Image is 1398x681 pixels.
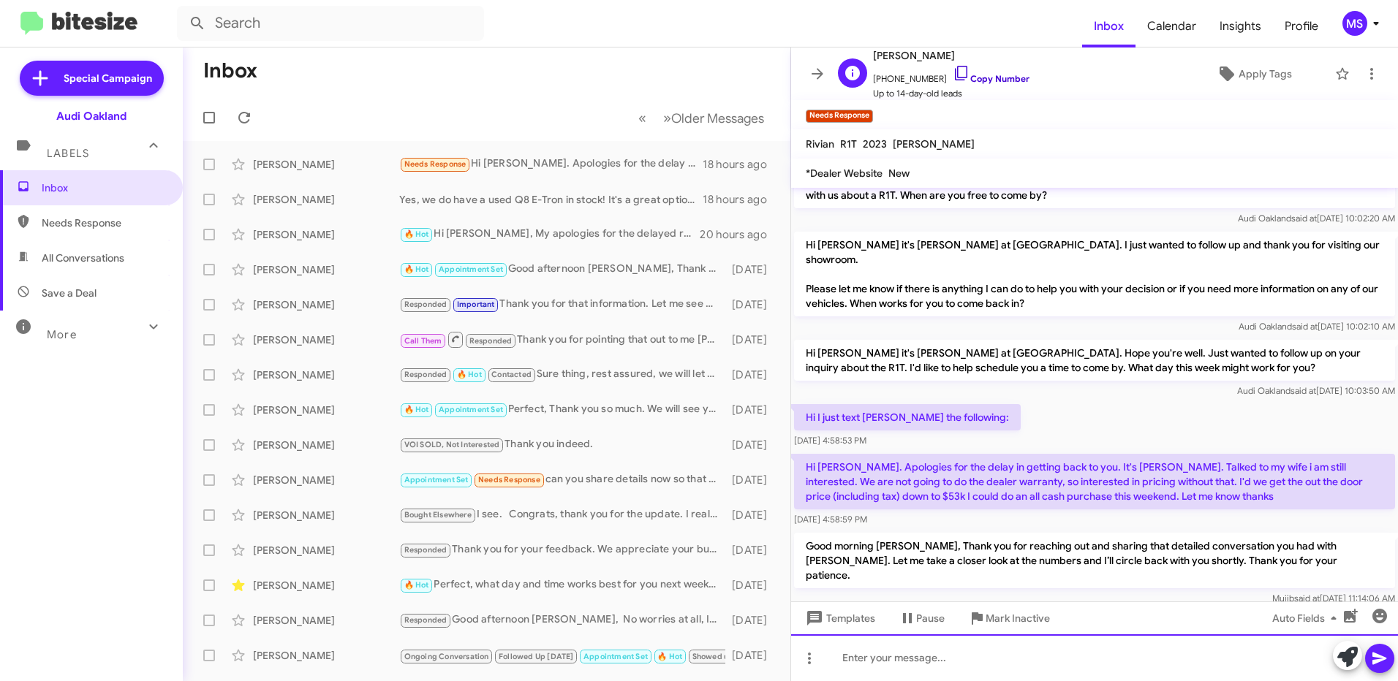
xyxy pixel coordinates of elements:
h1: Inbox [203,59,257,83]
p: Hi [PERSON_NAME] it's [PERSON_NAME] at [GEOGRAPHIC_DATA]. I just wanted to follow up and thank yo... [794,232,1395,316]
button: Apply Tags [1179,61,1328,87]
div: Yes, we do have a used Q8 E-Tron in stock! It's a great option. When would you like to come in an... [399,192,703,207]
div: Thank you for your feedback. We appreciate your business. [399,541,725,558]
span: Responded [404,615,447,625]
span: R1T [840,137,857,151]
span: [DATE] 4:58:59 PM [794,514,867,525]
div: [PERSON_NAME] [253,403,399,417]
span: Audi Oakland [DATE] 10:02:20 AM [1238,213,1395,224]
div: [DATE] [725,543,779,558]
span: Mujib [DATE] 11:14:06 AM [1272,593,1395,604]
span: 🔥 Hot [404,265,429,274]
span: [PERSON_NAME] [873,47,1029,64]
nav: Page navigation example [630,103,773,133]
div: [DATE] [725,473,779,487]
span: 🔥 Hot [657,652,682,661]
span: New [888,167,910,180]
span: [PERSON_NAME] [893,137,975,151]
button: MS [1330,11,1382,36]
span: Important [457,300,495,309]
div: [PERSON_NAME] [253,332,399,347]
div: Good afternoon [PERSON_NAME], No worries at all, I understand you're not ready to move forward ju... [399,612,725,628]
div: [DATE] [725,613,779,628]
a: Calendar [1136,5,1208,47]
span: said at [1291,385,1316,396]
a: Profile [1273,5,1330,47]
div: 18 hours ago [703,157,779,172]
div: Hi [PERSON_NAME]. Apologies for the delay in getting back to you. It's [PERSON_NAME]. Talked to m... [399,156,703,172]
span: Needs Response [404,159,466,169]
span: 2023 [863,137,887,151]
div: [PERSON_NAME] [253,508,399,522]
span: More [47,328,77,341]
div: Good afternoon [PERSON_NAME], Thank you for reaching out. Absolutely you could. We will see you [... [399,261,725,278]
span: *Dealer Website [806,167,883,180]
span: Labels [47,147,89,160]
span: Appointment Set [404,475,469,484]
div: MS [1342,11,1367,36]
span: Needs Response [42,216,166,230]
span: 🔥 Hot [457,370,482,379]
div: [PERSON_NAME] [253,227,399,242]
span: Save a Deal [42,286,97,300]
span: said at [1291,213,1317,224]
span: [PHONE_NUMBER] [873,64,1029,86]
div: [PERSON_NAME] [253,438,399,452]
p: Good morning [PERSON_NAME], Thank you for reaching out and sharing that detailed conversation you... [794,533,1395,588]
div: [PERSON_NAME] [253,157,399,172]
div: Thank you indeed. [399,436,725,453]
span: Templates [803,605,875,631]
span: Apply Tags [1239,61,1292,87]
p: Hi [PERSON_NAME] it's [PERSON_NAME] at [GEOGRAPHIC_DATA]. Hope you're well. Just wanted to follow... [794,340,1395,381]
span: Pause [916,605,945,631]
div: [DATE] [725,262,779,277]
div: [PERSON_NAME] [253,297,399,312]
span: Responded [404,545,447,555]
div: [DATE] [725,332,779,347]
div: [DATE] [725,297,779,312]
span: Ongoing Conversation [404,652,489,661]
div: I see. Congrats, thank you for the update. I really appreciate it. Wishing you many happy miles w... [399,506,725,523]
div: [DATE] [725,368,779,382]
button: Previous [630,103,655,133]
input: Search [177,6,484,41]
span: said at [1294,593,1320,604]
span: Showed up and SOLD [692,652,774,661]
span: Call Them [404,336,442,346]
small: Needs Response [806,110,873,123]
div: Sure thing, rest assured, we will let you know as soon as we a word on. [399,366,725,383]
span: Mark Inactive [986,605,1050,631]
button: Mark Inactive [956,605,1062,631]
div: Thank you for pointing that out to me [PERSON_NAME]. Let me check on this for you real quick. I w... [399,330,725,349]
span: Rivian [806,137,834,151]
span: Appointment Set [439,405,503,414]
div: 18 hours ago [703,192,779,207]
button: Auto Fields [1261,605,1354,631]
div: [PERSON_NAME] [253,578,399,593]
div: can you share details now so that I am clear when I visit [399,471,725,488]
div: [PERSON_NAME] [253,368,399,382]
div: Thank you for that information. Let me see what I got here. [399,296,725,313]
span: Older Messages [671,110,764,126]
div: [PERSON_NAME] [253,543,399,558]
span: All Conversations [42,251,124,265]
span: Responded [469,336,513,346]
button: Templates [791,605,887,631]
p: Hi [PERSON_NAME] this is [PERSON_NAME], General Sales Manager at Audi [GEOGRAPHIC_DATA]. I saw yo... [794,167,1395,208]
span: Needs Response [478,475,540,484]
span: » [663,109,671,127]
span: VOI SOLD, Not Interested [404,440,500,449]
p: Hi [PERSON_NAME]. Apologies for the delay in getting back to you. It's [PERSON_NAME]. Talked to m... [794,454,1395,509]
div: [DATE] [725,403,779,417]
div: [DATE] [725,578,779,593]
span: Inbox [42,180,166,195]
span: « [638,109,646,127]
span: Audi Oakland [DATE] 10:02:10 AM [1239,321,1395,332]
span: Appointment Set [583,652,648,661]
a: Inbox [1082,5,1136,47]
div: [PERSON_NAME] [253,262,399,277]
div: Perfect, what day and time works best for you next week, I want to make sure my brand specialist ... [399,577,725,593]
button: Next [654,103,773,133]
span: 🔥 Hot [404,229,429,239]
